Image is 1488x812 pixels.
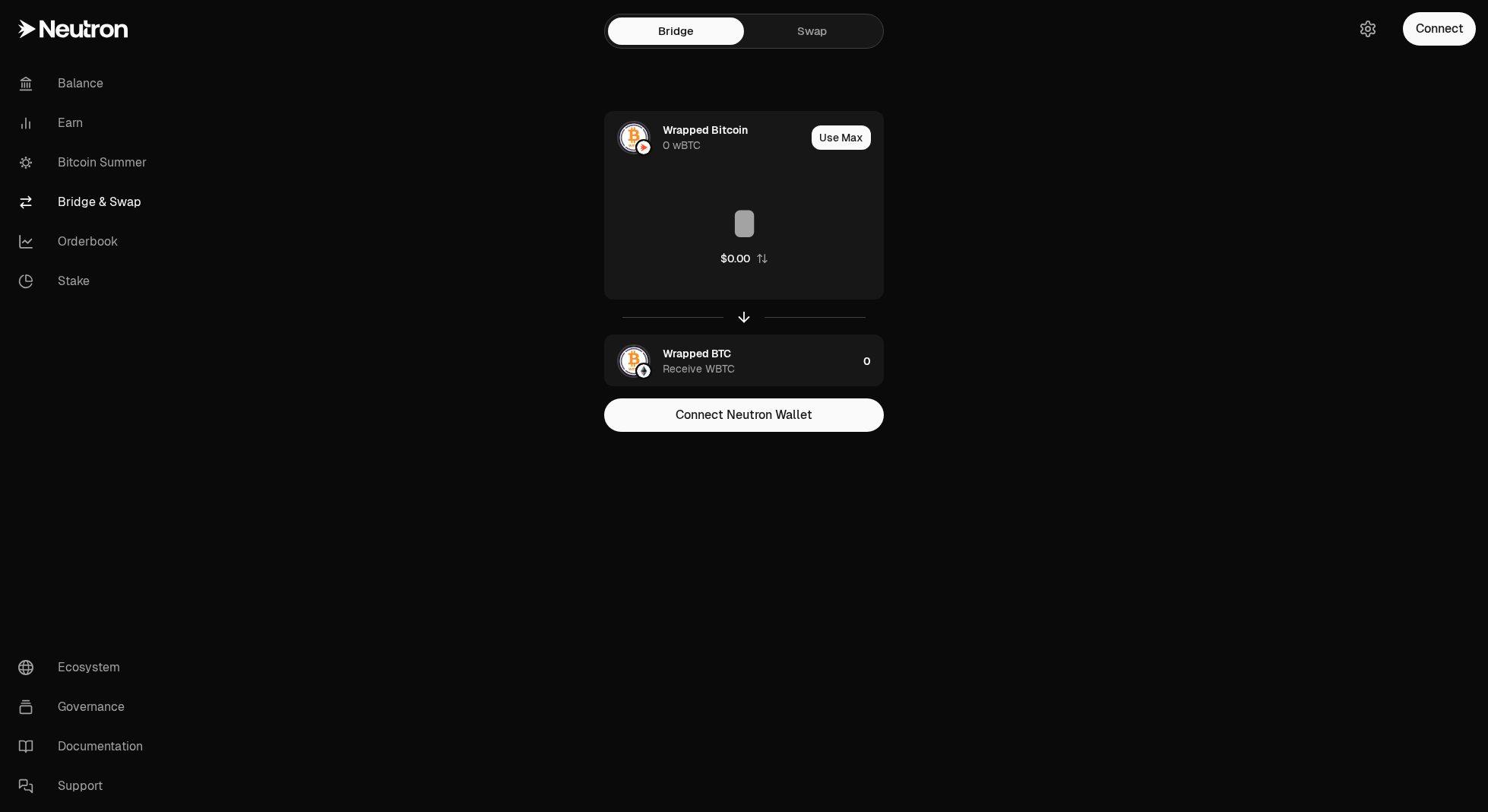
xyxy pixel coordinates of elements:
[863,335,883,387] div: 0
[604,398,884,432] button: Connect Neutron Wallet
[6,143,164,182] a: Bitcoin Summer
[1403,12,1476,46] button: Connect
[720,251,750,266] div: $0.00
[6,648,164,687] a: Ecosystem
[663,138,701,153] div: 0 wBTC
[663,122,748,138] div: Wrapped Bitcoin
[744,17,880,45] a: Swap
[812,125,871,150] button: Use Max
[608,17,744,45] a: Bridge
[605,335,883,387] button: WBTC LogoEthereum LogoWrapped BTCReceive WBTC0
[619,346,649,376] img: WBTC Logo
[720,251,768,266] button: $0.00
[605,335,857,387] div: WBTC LogoEthereum LogoWrapped BTCReceive WBTC
[6,727,164,766] a: Documentation
[663,361,735,376] div: Receive WBTC
[6,222,164,262] a: Orderbook
[619,122,649,153] img: wBTC Logo
[6,103,164,143] a: Earn
[6,687,164,727] a: Governance
[605,112,806,163] div: wBTC LogoNeutron LogoWrapped Bitcoin0 wBTC
[6,64,164,103] a: Balance
[637,141,651,154] img: Neutron Logo
[6,182,164,222] a: Bridge & Swap
[6,262,164,301] a: Stake
[663,346,731,361] div: Wrapped BTC
[637,364,651,378] img: Ethereum Logo
[6,766,164,806] a: Support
